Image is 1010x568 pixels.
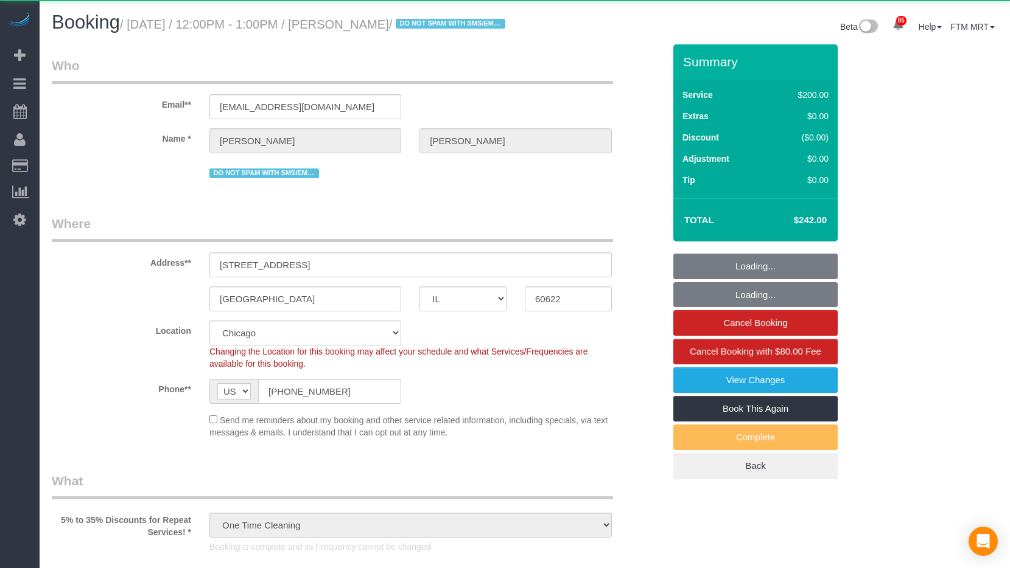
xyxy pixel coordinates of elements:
[209,415,608,437] span: Send me reminders about my booking and other service related information, including specials, via...
[52,12,120,33] span: Booking
[209,541,612,553] p: Booking is complete and its Frequency cannot be changed
[683,55,832,69] h3: Summary
[673,310,838,336] a: Cancel Booking
[840,22,878,32] a: Beta
[673,339,838,364] a: Cancel Booking with $80.00 Fee
[43,128,200,145] label: Name *
[52,215,613,242] legend: Where
[682,174,695,186] label: Tip
[673,453,838,479] a: Back
[969,527,998,556] div: Open Intercom Messenger
[919,22,942,32] a: Help
[772,174,829,186] div: $0.00
[209,128,401,153] input: First Name**
[52,57,613,84] legend: Who
[389,18,509,31] span: /
[886,12,910,39] a: 85
[525,286,612,311] input: Zip Code**
[772,131,829,144] div: ($0.00)
[772,89,829,101] div: $200.00
[43,510,200,538] label: 5% to 35% Discounts for Repeat Services! *
[396,19,505,29] span: DO NOT SPAM WITH SMS/EMAIL
[858,19,878,35] img: New interface
[757,215,827,226] h4: $242.00
[120,18,509,31] small: / [DATE] / 12:00PM - 1:00PM / [PERSON_NAME]
[682,89,713,101] label: Service
[7,12,32,29] img: Automaid Logo
[52,472,613,499] legend: What
[772,153,829,165] div: $0.00
[673,367,838,393] a: View Changes
[209,347,588,369] span: Changing the Location for this booking may affect your schedule and what Services/Frequencies are...
[684,215,714,225] strong: Total
[419,128,611,153] input: Last Name*
[209,168,319,178] span: DO NOT SPAM WITH SMS/EMAIL
[673,396,838,421] a: Book This Again
[43,320,200,337] label: Location
[772,110,829,122] div: $0.00
[950,22,995,32] a: FTM MRT
[682,110,709,122] label: Extras
[690,346,821,356] span: Cancel Booking with $80.00 Fee
[682,153,729,165] label: Adjustment
[896,16,907,26] span: 85
[682,131,719,144] label: Discount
